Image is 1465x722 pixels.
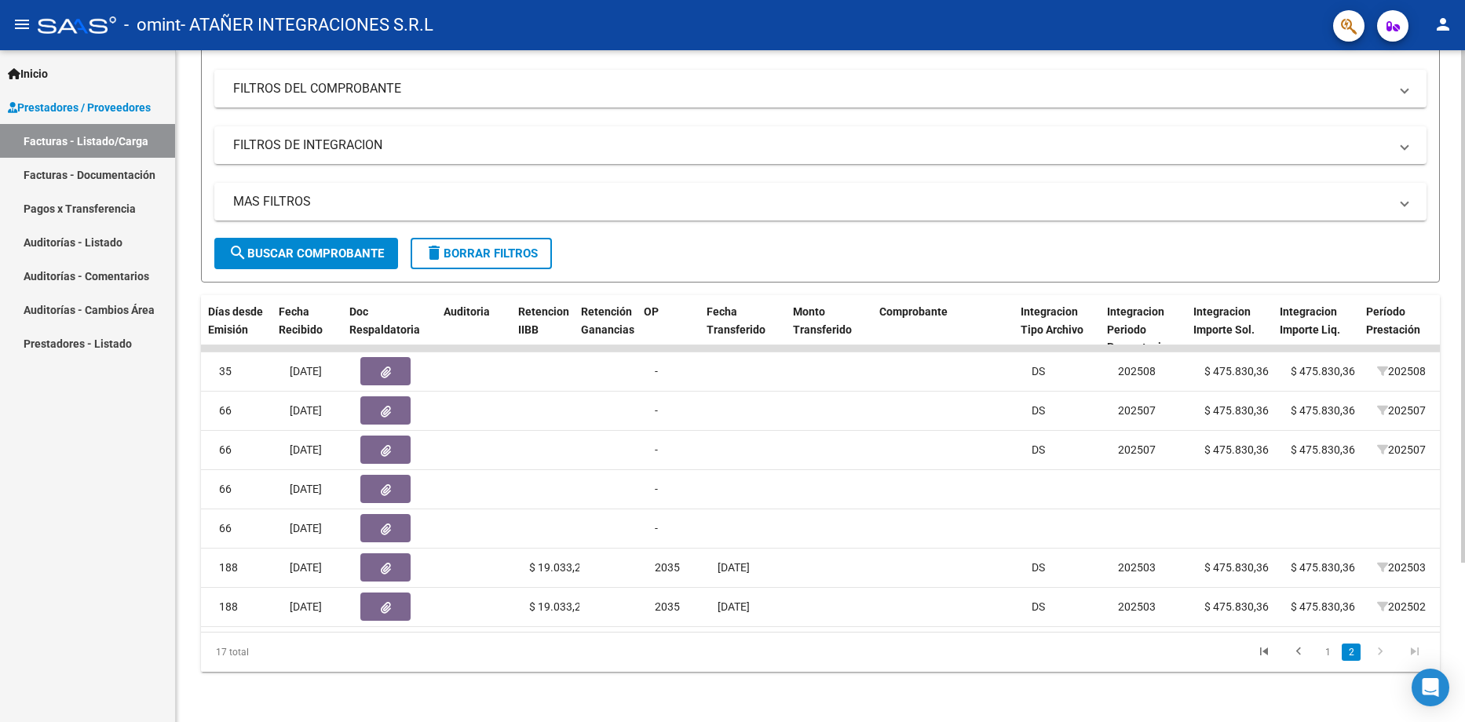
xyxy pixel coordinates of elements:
span: Inicio [8,65,48,82]
datatable-header-cell: Retención Ganancias [575,295,638,364]
span: 66 [219,522,232,534]
span: - [655,365,658,377]
span: - [655,522,658,534]
span: Integracion Tipo Archivo [1021,305,1083,336]
span: 188 [219,561,238,574]
span: Prestadores / Proveedores [8,99,151,116]
div: Open Intercom Messenger [1412,669,1449,706]
datatable-header-cell: Fecha Recibido [272,295,343,364]
a: go to previous page [1284,644,1313,661]
span: $ 475.830,36 [1204,600,1269,613]
datatable-header-cell: Período Prestación [1360,295,1446,364]
span: Fecha Recibido [279,305,323,336]
datatable-header-cell: Retencion IIBB [512,295,575,364]
datatable-header-cell: Integracion Importe Sol. [1187,295,1273,364]
span: $ 475.830,36 [1291,600,1355,613]
span: $ 475.830,36 [1204,365,1269,377]
span: 2035 [655,600,680,613]
span: Retencion IIBB [518,305,569,336]
span: - omint [124,8,181,42]
span: $ 475.830,36 [1291,443,1355,456]
span: $ 475.830,36 [1291,365,1355,377]
span: Monto Transferido [793,305,852,336]
a: go to last page [1400,644,1430,661]
button: Borrar Filtros [411,238,552,269]
span: Doc Respaldatoria [349,305,420,336]
span: $ 475.830,36 [1291,561,1355,574]
mat-expansion-panel-header: FILTROS DE INTEGRACION [214,126,1427,164]
span: $ 475.830,36 [1204,561,1269,574]
span: Comprobante [879,305,948,318]
mat-expansion-panel-header: FILTROS DEL COMPROBANTE [214,70,1427,108]
mat-expansion-panel-header: MAS FILTROS [214,183,1427,221]
span: [DATE] [290,522,322,534]
button: Buscar Comprobante [214,238,398,269]
span: 202502 [1377,600,1426,613]
span: 202507 [1118,443,1156,456]
span: $ 19.033,20 [529,561,587,574]
span: [DATE] [290,561,322,574]
span: DS [1032,404,1045,417]
span: Período Prestación [1366,305,1420,336]
span: DS [1032,443,1045,456]
datatable-header-cell: Doc Respaldatoria [343,295,437,364]
span: DS [1032,365,1045,377]
datatable-header-cell: Comprobante [873,295,1014,364]
li: page 2 [1339,639,1363,665]
datatable-header-cell: OP [638,295,700,364]
span: [DATE] [718,561,750,574]
span: 202503 [1377,561,1426,574]
a: 2 [1342,644,1361,661]
span: 202503 [1118,561,1156,574]
span: 202507 [1118,404,1156,417]
span: DS [1032,561,1045,574]
span: - [655,404,658,417]
span: Días desde Emisión [208,305,263,336]
mat-panel-title: FILTROS DE INTEGRACION [233,137,1389,154]
a: 1 [1318,644,1337,661]
mat-panel-title: MAS FILTROS [233,193,1389,210]
span: $ 475.830,36 [1204,443,1269,456]
span: $ 19.033,22 [529,600,587,613]
span: OP [644,305,659,318]
span: $ 475.830,36 [1204,404,1269,417]
span: 2035 [655,561,680,574]
datatable-header-cell: Fecha Transferido [700,295,787,364]
mat-icon: delete [425,243,444,262]
datatable-header-cell: Monto Transferido [787,295,873,364]
mat-panel-title: FILTROS DEL COMPROBANTE [233,80,1389,97]
datatable-header-cell: Auditoria [437,295,512,364]
span: 66 [219,443,232,456]
span: 202507 [1377,443,1426,456]
span: - [655,483,658,495]
mat-icon: search [228,243,247,262]
span: Buscar Comprobante [228,246,384,261]
datatable-header-cell: Integracion Periodo Presentacion [1101,295,1187,364]
span: Borrar Filtros [425,246,538,261]
span: 202508 [1118,365,1156,377]
span: Fecha Transferido [707,305,765,336]
span: [DATE] [290,365,322,377]
span: - ATAÑER INTEGRACIONES S.R.L [181,8,433,42]
datatable-header-cell: Integracion Tipo Archivo [1014,295,1101,364]
span: 66 [219,483,232,495]
span: $ 475.830,36 [1291,404,1355,417]
span: 66 [219,404,232,417]
span: Auditoria [444,305,490,318]
span: - [655,443,658,456]
span: 202507 [1377,404,1426,417]
span: 188 [219,600,238,613]
span: DS [1032,600,1045,613]
span: [DATE] [290,600,322,613]
span: Retención Ganancias [581,305,634,336]
li: page 1 [1316,639,1339,665]
a: go to first page [1249,644,1279,661]
div: 17 total [201,633,446,672]
span: Integracion Importe Liq. [1280,305,1340,336]
span: Integracion Importe Sol. [1193,305,1255,336]
span: 202508 [1377,365,1426,377]
datatable-header-cell: Integracion Importe Liq. [1273,295,1360,364]
span: [DATE] [290,443,322,456]
span: [DATE] [718,600,750,613]
span: 35 [219,365,232,377]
